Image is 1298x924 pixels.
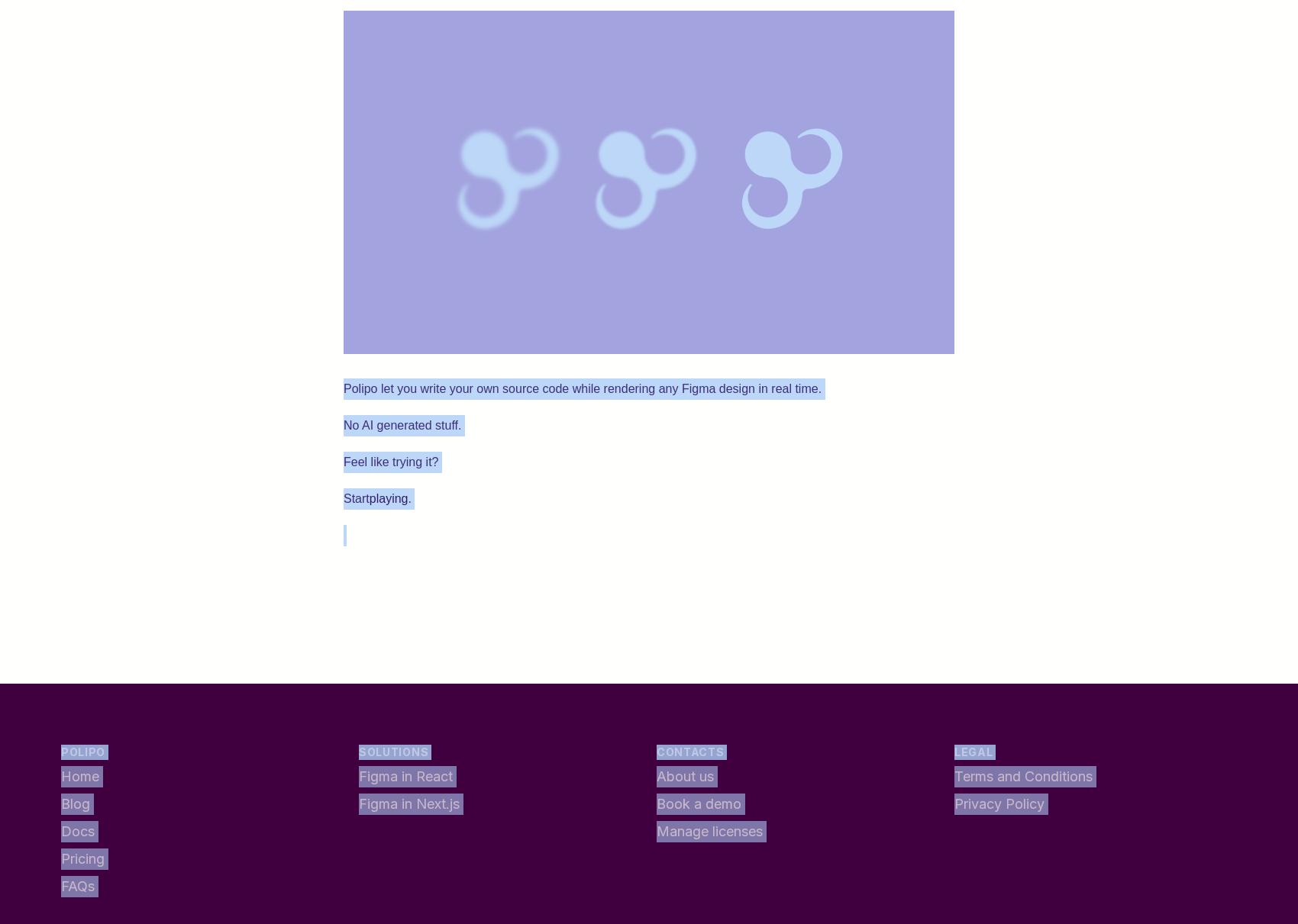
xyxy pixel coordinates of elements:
a: FAQs [61,876,344,897]
a: Figma in React [359,766,641,787]
span: Terms and Conditions [954,768,1093,784]
span: Home [61,768,99,784]
p: Polipo let you write your own source code while rendering any Figma design in real time. [344,378,954,400]
span: Figma in Next.js [359,796,460,812]
a: Terms and Conditions [954,766,1237,787]
span: Docs [61,823,95,839]
a: Privacy Policy [954,794,1237,815]
span: Privacy Policy [954,796,1045,812]
a: playing [370,492,408,505]
a: Blog [61,794,344,815]
p: No AI generated stuff. [344,415,954,436]
span: Legal [954,745,993,758]
a: Manage licenses [657,821,939,842]
span: FAQs [61,878,95,894]
a: Pricing [61,848,344,870]
span: Manage licenses [657,823,763,839]
p: Start . [344,488,954,510]
a: Figma in Next.js [359,794,641,815]
a: About us [657,766,939,787]
img: Polipo [344,11,954,354]
a: Home [61,766,344,787]
span: About us [657,768,714,784]
a: Docs [61,821,344,842]
p: Feel like trying it? [344,452,954,473]
span: Book a demo [657,796,741,812]
span: Solutions [359,745,428,758]
span: Figma in React [359,768,453,784]
a: Book a demo [657,794,939,815]
span: Contacts [657,745,725,758]
span: Blog [61,796,90,812]
span: Polipo [61,745,105,758]
span: Pricing [61,851,105,867]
